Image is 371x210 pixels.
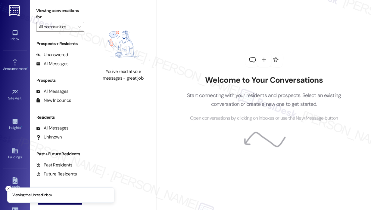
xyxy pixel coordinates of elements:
button: Close toast [5,186,11,192]
a: Insights • [3,116,27,132]
div: You've read all your messages - great job! [97,68,150,81]
a: Buildings [3,146,27,162]
label: Viewing conversations for [36,6,84,22]
span: • [27,66,28,70]
div: Prospects [30,77,90,84]
a: Inbox [3,28,27,44]
div: New Inbounds [36,97,71,104]
div: Past Residents [36,162,73,168]
div: Unknown [36,134,62,140]
div: All Messages [36,125,68,131]
div: Past + Future Residents [30,151,90,157]
h2: Welcome to Your Conversations [178,75,350,85]
a: Site Visit • [3,87,27,103]
input: All communities [39,22,74,32]
span: Open conversations by clicking on inboxes or use the New Message button [190,114,338,122]
span: • [22,95,23,99]
p: Start connecting with your residents and prospects. Select an existing conversation or create a n... [178,91,350,108]
div: Prospects + Residents [30,41,90,47]
p: Viewing the Unread inbox [12,193,52,198]
span: • [21,125,22,129]
img: empty-state [97,23,150,65]
div: Unanswered [36,52,68,58]
div: All Messages [36,61,68,67]
img: ResiDesk Logo [9,5,21,16]
div: All Messages [36,88,68,95]
i:  [77,24,81,29]
a: Leads [3,175,27,192]
div: Residents [30,114,90,120]
div: Future Residents [36,171,77,177]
